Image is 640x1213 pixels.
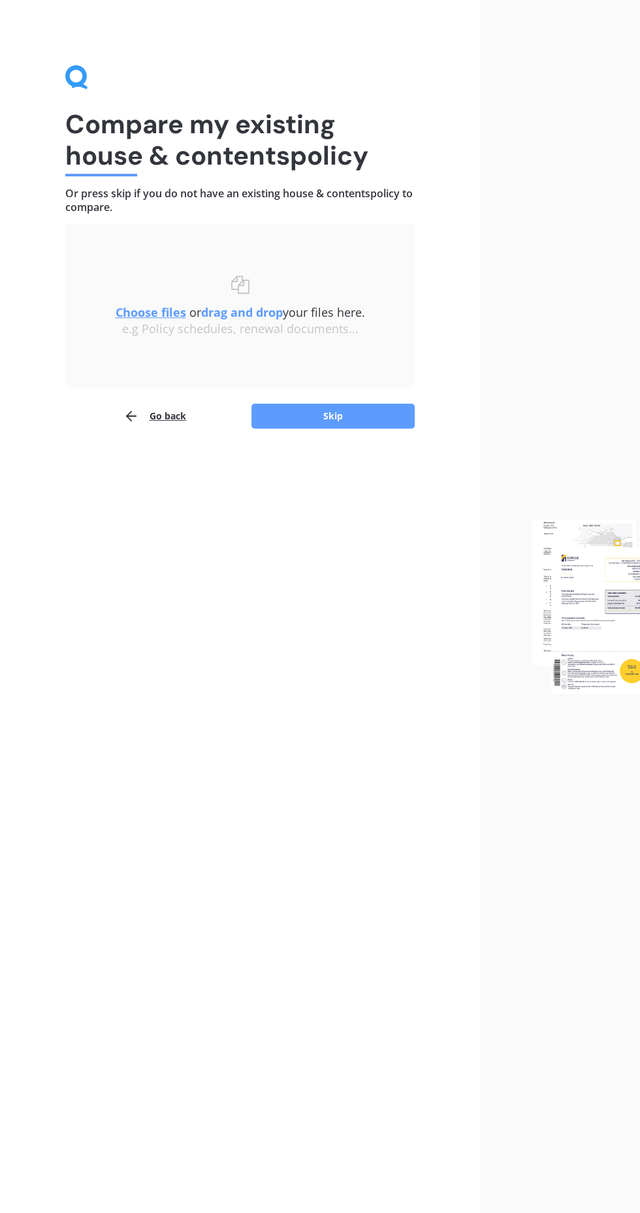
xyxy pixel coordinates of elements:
[532,519,640,693] img: files.webp
[201,304,283,320] b: drag and drop
[116,304,365,320] span: or your files here.
[65,187,415,214] h4: Or press skip if you do not have an existing house & contents policy to compare.
[116,304,186,320] u: Choose files
[251,404,415,429] button: Skip
[65,108,415,171] h1: Compare my existing house & contents policy
[91,322,389,336] div: e.g Policy schedules, renewal documents...
[123,403,186,429] button: Go back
